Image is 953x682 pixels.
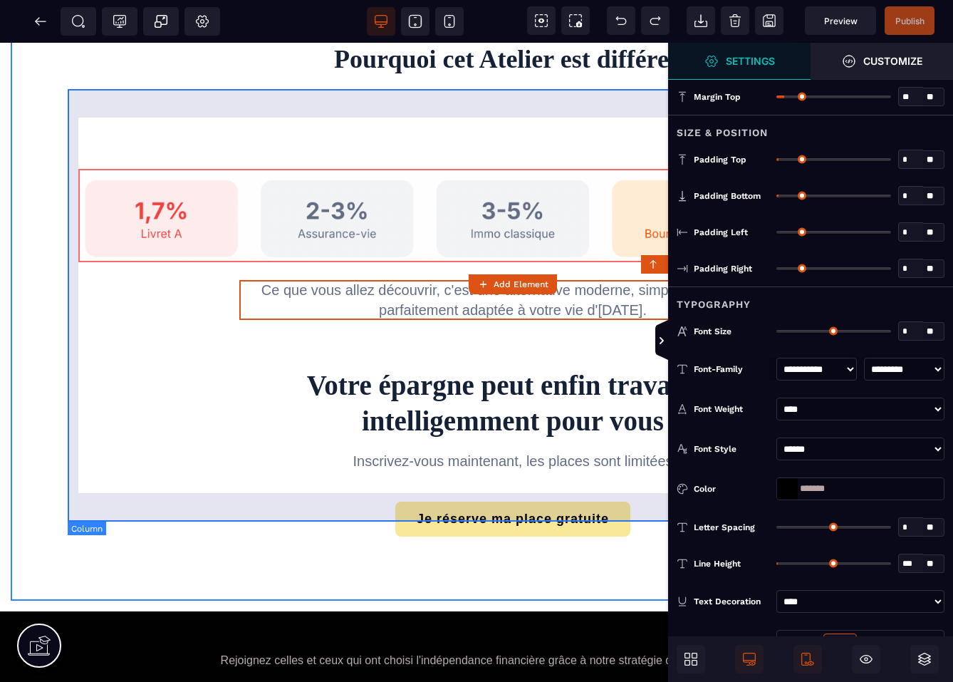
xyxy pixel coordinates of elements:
[677,645,705,673] span: Open Blocks
[239,408,786,428] p: Inscrivez-vous maintenant, les places sont limitées
[895,16,925,26] span: Publish
[793,645,822,673] span: Is Show Mobile
[687,6,715,35] span: Open Import Webpage
[694,227,748,238] span: Padding Left
[102,7,137,36] span: Tracking code
[26,7,55,36] span: Back
[668,43,811,80] span: Open Style Manager
[668,115,953,141] div: Size & Position
[71,14,85,29] span: SEO
[469,274,557,294] button: Add Element
[726,56,775,66] strong: Settings
[694,326,731,337] span: Font Size
[852,645,880,673] span: Cmd Hidden Block
[885,6,934,35] span: Save
[694,91,741,103] span: Margin Top
[78,126,947,219] img: 20c8b0f45e8ec817e2dc97ce35ac151c_Capture_d%E2%80%99e%CC%81cran_2025-09-01_a%CC%80_20.41.24.png
[694,362,769,376] div: Font-Family
[143,7,179,36] span: Create Alert Modal
[755,6,783,35] span: Save
[694,263,752,274] span: Padding Right
[367,7,395,36] span: View desktop
[61,7,96,36] span: Seo meta data
[78,325,947,396] h2: Votre épargne peut enfin travailler intelligemment pour vous
[195,14,209,29] span: Setting Body
[395,459,630,494] button: Je réserve ma place gratuite
[154,14,168,29] span: Popup
[668,320,682,363] span: Toggle Views
[694,594,769,609] div: Text Decoration
[401,7,429,36] span: View tablet
[641,6,670,35] span: Redo
[561,6,590,35] span: Screenshot
[494,279,548,289] strong: Add Element
[824,16,858,26] span: Preview
[694,190,761,202] span: Padding Bottom
[694,558,741,569] span: Line Height
[910,645,939,673] span: Open Sub Layers
[113,14,127,29] span: Tracking
[184,7,220,36] span: Favicon
[677,634,736,649] p: Text Align
[435,7,464,36] span: View mobile
[694,482,769,496] div: Color
[239,237,786,277] p: Ce que vous allez découvrir, c'est une alternative moderne, simple et sécurisée, parfaitement ada...
[668,286,953,313] div: Typography
[694,154,746,165] span: Padding Top
[721,6,749,35] span: Clear
[694,402,769,416] div: Font Weight
[607,6,635,35] span: Undo
[811,43,953,80] span: Open Style Manager
[527,6,556,35] span: View components
[805,6,876,35] span: Preview
[735,645,764,673] span: Is Show Desktop
[863,56,922,66] strong: Customize
[694,442,769,456] div: Font Style
[694,522,755,533] span: Letter Spacing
